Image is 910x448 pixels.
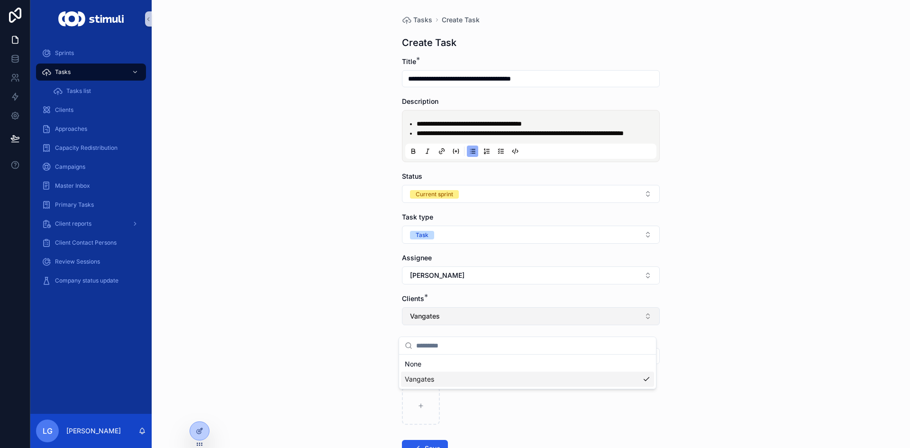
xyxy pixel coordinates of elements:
div: scrollable content [30,38,152,302]
span: Sprints [402,335,425,343]
span: Master Inbox [55,182,90,190]
span: Tasks [413,15,432,25]
a: Master Inbox [36,177,146,194]
span: Primary Tasks [55,201,94,209]
a: Tasks list [47,82,146,100]
span: Vangates [405,375,434,384]
span: LG [43,425,53,437]
a: Campaigns [36,158,146,175]
div: Suggestions [399,355,656,389]
a: Sprints [36,45,146,62]
span: Description [402,97,438,105]
a: Clients [36,101,146,119]
span: Client reports [55,220,91,228]
a: Capacity Redistribution [36,139,146,156]
span: [PERSON_NAME] [410,271,464,280]
span: Assignee [402,254,432,262]
span: Clients [402,294,424,302]
span: Vangates [410,311,440,321]
span: Capacity Redistribution [55,144,118,152]
img: App logo [58,11,123,27]
a: Tasks [402,15,432,25]
p: [PERSON_NAME] [66,426,121,436]
span: Approaches [55,125,87,133]
span: Title [402,57,416,65]
span: Review Sessions [55,258,100,265]
a: Approaches [36,120,146,137]
div: Current sprint [416,190,453,199]
span: Clients [55,106,73,114]
a: Tasks [36,64,146,81]
div: Task [416,231,428,239]
a: Client reports [36,215,146,232]
a: Create Task [442,15,480,25]
div: None [401,357,654,372]
button: Select Button [402,226,660,244]
button: Select Button [402,307,660,325]
span: Status [402,172,422,180]
span: Campaigns [55,163,85,171]
span: Client Contact Persons [55,239,117,247]
button: Select Button [402,266,660,284]
a: Review Sessions [36,253,146,270]
button: Select Button [402,185,660,203]
a: Primary Tasks [36,196,146,213]
a: Client Contact Persons [36,234,146,251]
a: Company status update [36,272,146,289]
span: Tasks list [66,87,91,95]
span: Company status update [55,277,118,284]
span: Task type [402,213,433,221]
h1: Create Task [402,36,456,49]
span: Tasks [55,68,71,76]
span: Sprints [55,49,74,57]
